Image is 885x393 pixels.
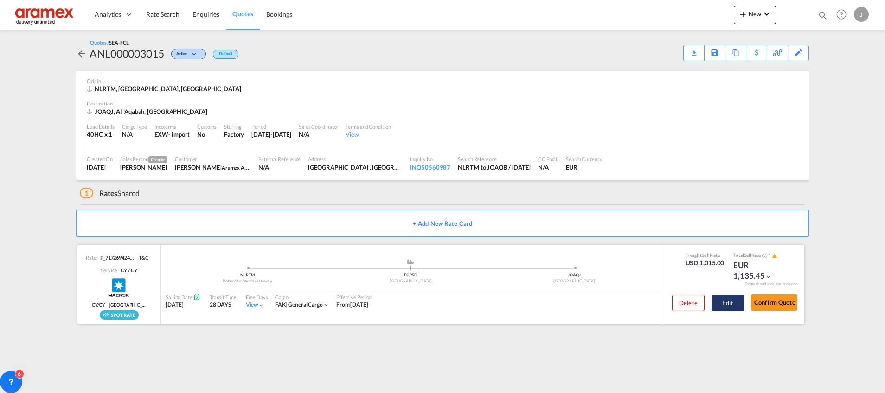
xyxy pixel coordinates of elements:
[493,272,656,278] div: JOAQJ
[258,302,264,308] md-icon: icon-chevron-down
[101,267,118,274] span: Service:
[346,130,391,138] div: View
[175,156,251,163] div: Customer
[122,130,147,138] div: N/A
[737,10,772,18] span: New
[107,276,130,299] img: Maersk Spot
[87,100,798,107] div: Destination
[765,274,771,280] md-icon: icon-chevron-down
[224,130,244,138] div: Factory Stuffing
[210,301,237,309] div: 28 DAYS
[92,301,105,308] span: CY/CY
[733,260,780,282] div: EUR 1,135.45
[686,258,725,268] div: USD 1,015.00
[744,252,751,258] span: Sell
[190,52,201,57] md-icon: icon-chevron-down
[538,163,558,171] div: N/A
[166,301,200,309] div: [DATE]
[688,46,699,53] md-icon: icon-download
[176,51,190,60] span: Active
[712,295,744,311] button: Edit
[224,123,244,130] div: Stuffing
[197,130,217,138] div: No
[166,272,329,278] div: NLRTM
[148,156,167,163] span: Creator
[493,278,656,284] div: [GEOGRAPHIC_DATA]
[87,107,209,116] div: JOAQJ, Al 'Aqabah, Middle East
[285,301,287,308] span: |
[686,252,725,258] div: Freight Rate
[171,49,206,59] div: Change Status Here
[818,10,828,24] div: icon-magnify
[76,48,87,59] md-icon: icon-arrow-left
[166,294,200,301] div: Sailing Date
[323,301,329,308] md-icon: icon-chevron-down
[14,4,77,25] img: dca169e0c7e311edbe1137055cab269e.png
[275,294,329,301] div: Cargo
[76,210,809,237] button: + Add New Rate Card
[458,163,531,171] div: NLRTM to JOAQB / 19 Aug 2025
[175,163,251,171] div: Hanada Zoqash
[346,123,391,130] div: Terms and Condition
[87,156,113,163] div: Created On
[87,123,115,130] div: Load Details
[98,254,135,262] div: P_7172694242_P01epdn9p
[336,301,368,308] span: From [DATE]
[410,163,450,171] div: INQ50560987
[854,7,869,22] div: J
[688,45,699,53] div: Quote PDF is not available at this time
[222,164,258,171] span: Aramex Amman
[566,163,603,171] div: EUR
[164,46,208,61] div: Change Status Here
[109,301,146,308] span: NORTH SEA
[146,10,180,18] span: Rate Search
[336,294,372,301] div: Effective Period
[405,259,416,264] md-icon: assets/icons/custom/ship-fill.svg
[232,10,253,18] span: Quotes
[105,301,109,308] span: |
[336,301,368,309] div: From 19 Aug 2025
[87,130,115,138] div: 40HC x 1
[258,156,301,163] div: External Reference
[538,156,558,163] div: CC Email
[329,278,492,284] div: [GEOGRAPHIC_DATA]
[761,8,772,20] md-icon: icon-chevron-down
[818,10,828,20] md-icon: icon-magnify
[266,10,292,18] span: Bookings
[734,6,776,24] button: icon-plus 400-fgNewicon-chevron-down
[100,310,139,320] img: Spot_rate_rollable_v2.png
[120,156,167,163] div: Sales Person
[299,123,338,130] div: Sales Coordinator
[458,156,531,163] div: Search Reference
[251,123,291,130] div: Period
[329,272,492,278] div: EGPSD
[118,267,137,274] div: CY / CY
[154,130,168,138] div: EXW
[80,188,93,198] span: 1
[197,123,217,130] div: Customs
[95,10,121,19] span: Analytics
[90,39,129,46] div: Quotes /SEA-FCL
[258,163,301,171] div: N/A
[308,156,403,163] div: Address
[210,294,237,301] div: Transit Time
[100,310,139,320] div: Rollable available
[90,46,164,61] div: ANL000003015
[120,163,167,171] div: Janice Camporaso
[738,282,804,287] div: Remark and Inclusion included
[80,188,140,198] div: Shared
[166,278,329,284] div: Rotterdam World Gateway
[87,78,798,85] div: Origin
[87,85,244,93] div: NLRTM, Rotterdam, Europe
[109,39,128,46] span: SEA-FCL
[275,301,323,309] div: general cargo
[154,123,190,130] div: Incoterms
[761,252,767,259] button: Spot Rates are dynamic & can fluctuate with time
[193,294,200,301] md-icon: Schedules Available
[771,252,777,259] button: icon-alert
[834,7,854,23] div: Help
[275,301,289,308] span: FAK
[76,46,90,61] div: icon-arrow-left
[95,85,241,92] span: NLRTM, [GEOGRAPHIC_DATA], [GEOGRAPHIC_DATA]
[410,156,450,163] div: Inquiry No.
